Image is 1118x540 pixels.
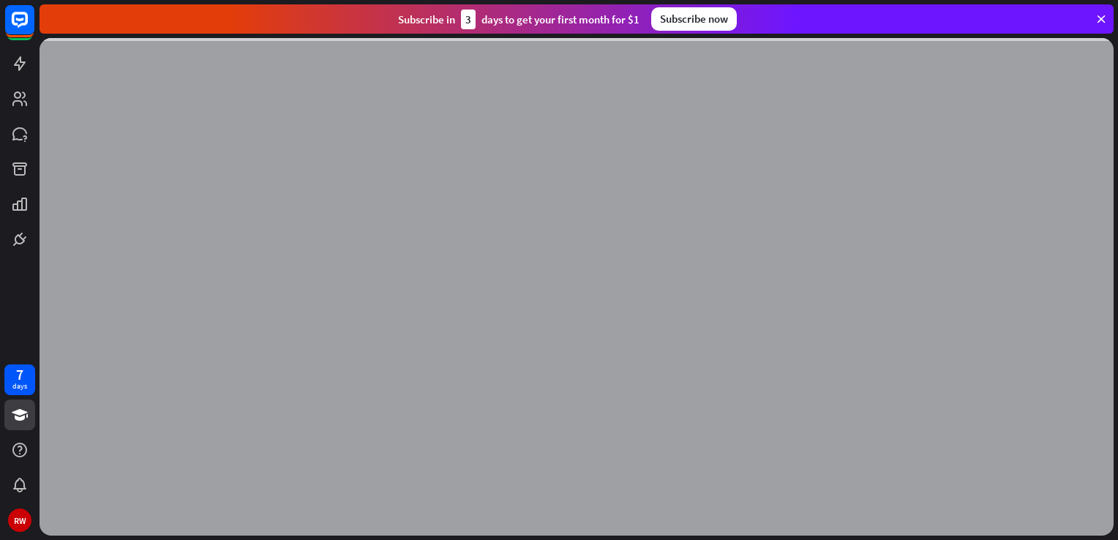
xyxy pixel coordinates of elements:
div: 3 [461,10,476,29]
div: RW [8,509,31,532]
div: Subscribe now [651,7,737,31]
div: days [12,381,27,391]
div: 7 [16,368,23,381]
a: 7 days [4,364,35,395]
div: Subscribe in days to get your first month for $1 [398,10,639,29]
